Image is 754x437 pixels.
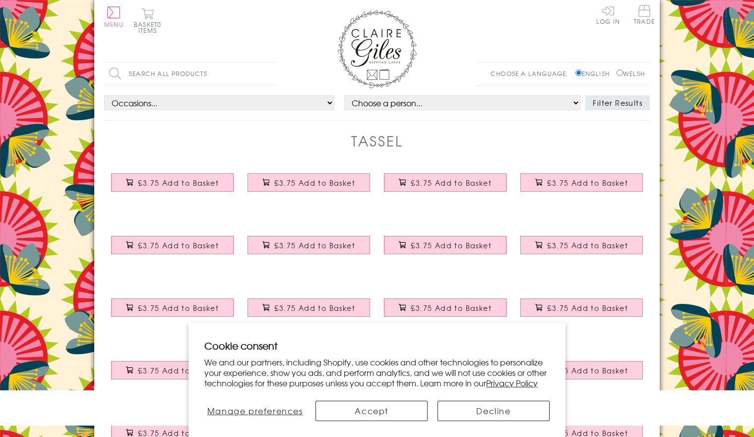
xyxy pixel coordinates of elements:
[520,298,643,317] button: £3.75 Add to Basket
[520,361,643,379] button: £3.75 Add to Basket
[248,298,371,317] button: £3.75 Add to Basket
[138,365,219,375] span: £3.75 Add to Basket
[134,8,161,33] button: Basket0 items
[241,228,377,271] a: Birthday Card, Unicorn, Fabulous You, Embellished with a colourful tassel £3.75 Add to Basket
[274,240,355,250] span: £3.75 Add to Basket
[520,236,643,254] button: £3.75 Add to Basket
[111,173,234,192] button: £3.75 Add to Basket
[634,5,655,24] span: Trade
[547,303,628,313] span: £3.75 Add to Basket
[513,228,650,271] a: Engagement Card, Heart in Stars, Wedding, Embellished with a colourful tassel £3.75 Add to Basket
[513,166,650,209] a: Birthday Card, Ice Lollies, Cool Birthday, Embellished with a colourful tassel £3.75 Add to Basket
[268,63,278,85] input: Search
[377,228,513,271] a: Birthday Card, Bomb, You're the Bomb, Embellished with a colourful tassel £3.75 Add to Basket
[274,303,355,313] span: £3.75 Add to Basket
[411,178,492,188] span: £3.75 Add to Basket
[438,401,550,421] button: Decline
[411,240,492,250] span: £3.75 Add to Basket
[241,291,377,334] a: Good Luck Exams Card, Rainbow, Embellished with a colourful tassel £3.75 Add to Basket
[377,166,513,209] a: Birthday Card, Butterfly Wreath, Embellished with a colourful tassel £3.75 Add to Basket
[617,70,623,76] input: Welsh
[384,298,507,317] button: £3.75 Add to Basket
[585,95,650,110] button: Filter Results
[351,131,403,151] h1: Tassel
[575,69,615,78] label: English
[248,236,371,254] button: £3.75 Add to Basket
[104,354,241,396] a: Thank You Teaching Assistant Card, Rosette, Embellished with a colourful tassel £3.75 Add to Basket
[384,236,507,254] button: £3.75 Add to Basket
[596,5,620,24] a: Log In
[315,401,428,421] button: Accept
[513,354,650,396] a: Christmas Card, Bauble and Pine, Tassel Embellished £3.75 Add to Basket
[111,361,234,379] button: £3.75 Add to Basket
[204,401,306,421] button: Manage preferences
[377,291,513,334] a: Thank You Teacher Card, Trophy, Embellished with a colourful tassel £3.75 Add to Basket
[138,178,219,188] span: £3.75 Add to Basket
[138,20,161,35] span: 0 items
[138,303,219,313] span: £3.75 Add to Basket
[207,405,303,417] span: Manage preferences
[138,240,219,250] span: £3.75 Add to Basket
[274,178,355,188] span: £3.75 Add to Basket
[104,228,241,271] a: Birthday Card, Spring Flowers, Embellished with a colourful tassel £3.75 Add to Basket
[520,173,643,192] button: £3.75 Add to Basket
[241,166,377,209] a: Birthday Card, Paperchain Girls, Embellished with a colourful tassel £3.75 Add to Basket
[411,303,492,313] span: £3.75 Add to Basket
[575,70,582,76] input: English
[491,69,573,78] p: Choose a language:
[111,298,234,317] button: £3.75 Add to Basket
[104,6,124,27] button: Menu
[617,69,645,78] label: Welsh
[547,365,628,375] span: £3.75 Add to Basket
[104,291,241,334] a: Wedding Congratulations Card, Flowers Heart, Embellished with a colourful tassel £3.75 Add to Basket
[204,339,550,353] h2: Cookie consent
[104,166,241,209] a: Birthday Card, Dab Man, One of a Kind, Embellished with a colourful tassel £3.75 Add to Basket
[634,5,655,26] a: Trade
[204,357,550,388] p: We and our partners, including Shopify, use cookies and other technologies to personalize your ex...
[486,377,538,389] a: Privacy Policy
[337,10,417,88] img: Claire Giles Greetings Cards
[547,240,628,250] span: £3.75 Add to Basket
[547,178,628,188] span: £3.75 Add to Basket
[513,291,650,334] a: Thank You Teacher Card, Medal & Books, Embellished with a colourful tassel £3.75 Add to Basket
[111,236,234,254] button: £3.75 Add to Basket
[248,173,371,192] button: £3.75 Add to Basket
[104,20,124,29] span: Menu
[384,173,507,192] button: £3.75 Add to Basket
[104,63,278,85] input: Search all products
